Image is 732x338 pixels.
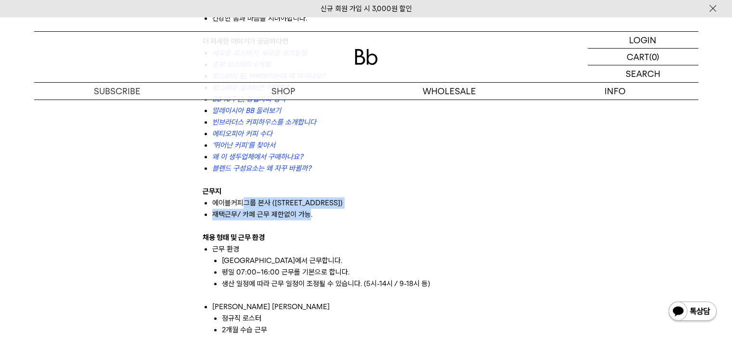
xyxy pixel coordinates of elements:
[214,141,275,150] a: 뛰어난 커피’를 찾아서
[212,209,530,220] li: 재택근무/ 카페 근무 제한없이 가능.
[222,255,530,266] li: [GEOGRAPHIC_DATA]에서 근무합니다.
[212,141,214,150] span: ‘
[629,32,656,48] p: LOGIN
[222,278,530,301] li: 생산 일정에 따라 근무 일정이 조정될 수 있습니다. (5시-14시 / 9-18시 등)
[222,266,530,278] li: 평일 07:00~16:00 근무를 기본으로 합니다.
[212,164,311,173] a: 블렌드 구성요소는 왜 자꾸 바뀔까?
[212,106,281,115] a: 말레이시아 BB 둘러보기
[222,313,530,324] li: 정규직 로스터
[588,49,698,65] a: CART (0)
[212,129,272,138] a: 에티오피아 커피 수다
[355,49,378,65] img: 로고
[203,187,221,196] b: 근무지
[366,83,532,100] p: WHOLESALE
[200,83,366,100] a: SHOP
[321,4,412,13] a: 신규 회원 가입 시 3,000원 할인
[532,83,698,100] p: INFO
[668,300,718,324] img: 카카오톡 채널 1:1 채팅 버튼
[212,197,530,209] li: 에이블커피그룹 본사 ([STREET_ADDRESS])
[34,83,200,100] a: SUBSCRIBE
[212,152,303,161] a: 왜 이 생두업체에서 구매하나요?
[649,49,659,65] p: (0)
[203,233,265,242] b: 채용 형태 및 근무 환경
[626,65,660,82] p: SEARCH
[588,32,698,49] a: LOGIN
[212,118,316,126] a: 빈브라더스 커피하우스를 소개합니다
[627,49,649,65] p: CART
[212,243,530,301] li: 근무 환경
